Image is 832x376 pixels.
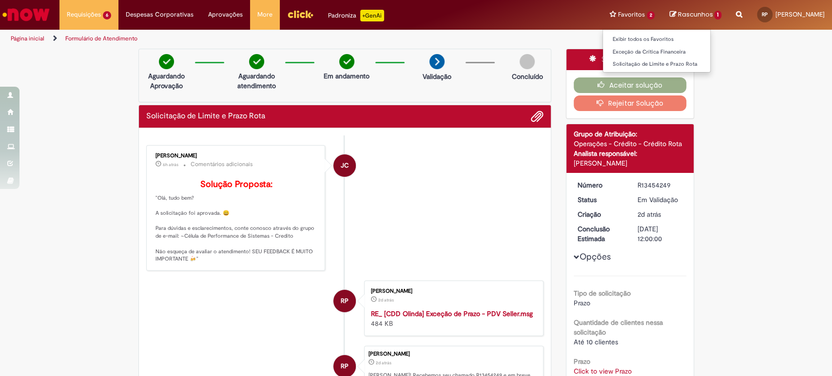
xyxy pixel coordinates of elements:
p: Concluído [511,72,542,81]
p: Validação [423,72,451,81]
a: Página inicial [11,35,44,42]
span: 6 [103,11,111,19]
b: Solução Proposta: [200,179,272,190]
img: click_logo_yellow_360x200.png [287,7,313,21]
button: Rejeitar Solução [574,95,686,111]
div: Rafaela De Jesus Pereira [333,290,356,312]
div: Solução Proposta [566,49,694,70]
p: +GenAi [360,10,384,21]
p: Aguardando Aprovação [143,71,190,91]
img: arrow-next.png [429,54,445,69]
b: Prazo [574,357,590,366]
a: Click to view Prazo [574,367,632,376]
span: JC [341,154,349,177]
span: 6h atrás [163,162,178,168]
div: 484 KB [371,309,533,328]
p: "Olá, tudo bem? A solicitação foi aprovada. 😀 Para dúvidas e esclarecimentos, conte conosco atrav... [155,180,318,263]
button: Aceitar solução [574,77,686,93]
div: [PERSON_NAME] [574,158,686,168]
div: 27/08/2025 19:16:14 [638,209,683,219]
div: Operações - Crédito - Crédito Rota [574,139,686,149]
time: 29/08/2025 11:22:41 [163,162,178,168]
div: Padroniza [328,10,384,21]
span: 2d atrás [638,210,661,219]
a: Rascunhos [669,10,721,19]
img: check-circle-green.png [159,54,174,69]
a: RE_ [CDD Olinda] Exceção de Prazo - PDV Seller.msg [371,309,533,318]
span: RP [762,11,768,18]
div: Grupo de Atribuição: [574,129,686,139]
time: 27/08/2025 19:16:04 [378,297,394,303]
div: R13454249 [638,180,683,190]
dt: Criação [570,209,630,219]
div: Jonas Correia [333,154,356,177]
span: More [257,10,272,19]
div: [PERSON_NAME] [371,288,533,294]
div: Em Validação [638,195,683,205]
div: [PERSON_NAME] [368,351,538,357]
a: Exceção da Crítica Financeira [603,47,711,57]
span: Prazo [574,299,590,307]
dt: Número [570,180,630,190]
button: Adicionar anexos [531,110,543,123]
a: Solicitação de Limite e Prazo Rota [603,59,711,70]
p: Aguardando atendimento [233,71,280,91]
h2: Solicitação de Limite e Prazo Rota Histórico de tíquete [146,112,265,121]
span: 1 [714,11,721,19]
div: [DATE] 12:00:00 [638,224,683,244]
b: Tipo de solicitação [574,289,631,298]
time: 27/08/2025 19:16:14 [638,210,661,219]
small: Comentários adicionais [191,160,253,169]
span: 2d atrás [378,297,394,303]
time: 27/08/2025 19:16:14 [376,360,391,366]
span: Despesas Corporativas [126,10,193,19]
span: Favoritos [618,10,645,19]
a: Exibir todos os Favoritos [603,34,711,45]
span: RP [341,289,348,313]
b: Quantidade de clientes nessa solicitação [574,318,663,337]
dt: Status [570,195,630,205]
img: img-circle-grey.png [520,54,535,69]
span: Aprovações [208,10,243,19]
span: 2 [647,11,655,19]
div: [PERSON_NAME] [155,153,318,159]
span: Requisições [67,10,101,19]
ul: Trilhas de página [7,30,547,48]
span: [PERSON_NAME] [775,10,825,19]
div: Analista responsável: [574,149,686,158]
dt: Conclusão Estimada [570,224,630,244]
img: ServiceNow [1,5,51,24]
span: Rascunhos [677,10,713,19]
img: check-circle-green.png [339,54,354,69]
span: 2d atrás [376,360,391,366]
ul: Favoritos [602,29,711,73]
img: check-circle-green.png [249,54,264,69]
a: Formulário de Atendimento [65,35,137,42]
span: Até 10 clientes [574,338,618,346]
p: Em andamento [324,71,369,81]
